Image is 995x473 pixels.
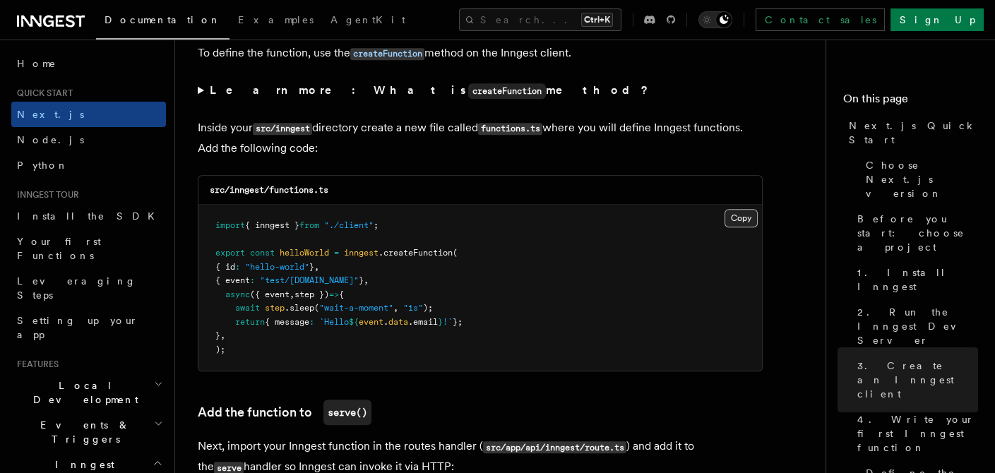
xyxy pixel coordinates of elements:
span: ${ [349,317,359,327]
span: Quick start [11,88,73,99]
span: ); [215,345,225,354]
span: ); [423,303,433,313]
span: { inngest } [245,220,299,230]
a: Examples [230,4,322,38]
span: } [309,262,314,272]
span: : [250,275,255,285]
button: Events & Triggers [11,412,166,452]
a: Sign Up [890,8,984,31]
span: => [329,289,339,299]
span: Next.js Quick Start [849,119,978,147]
span: ( [314,303,319,313]
span: { [339,289,344,299]
a: Leveraging Steps [11,268,166,308]
h4: On this page [843,90,978,113]
p: Inside your directory create a new file called where you will define Inngest functions. Add the f... [198,118,763,158]
code: src/app/api/inngest/route.ts [483,441,626,453]
span: Home [17,56,56,71]
span: AgentKit [330,14,405,25]
span: { event [215,275,250,285]
span: ; [374,220,379,230]
span: } [438,317,443,327]
span: } [215,330,220,340]
a: Next.js Quick Start [843,113,978,152]
span: !` [443,317,453,327]
span: "hello-world" [245,262,309,272]
span: Leveraging Steps [17,275,136,301]
span: Your first Functions [17,236,101,261]
kbd: Ctrl+K [581,13,613,27]
p: To define the function, use the method on the Inngest client. [198,43,763,64]
span: async [225,289,250,299]
a: Before you start: choose a project [852,206,978,260]
span: .createFunction [379,248,453,258]
a: Home [11,51,166,76]
span: 4. Write your first Inngest function [857,412,978,455]
span: from [299,220,319,230]
a: 4. Write your first Inngest function [852,407,978,460]
a: Your first Functions [11,229,166,268]
span: : [309,317,314,327]
span: ( [453,248,458,258]
a: Add the function toserve() [198,400,371,425]
span: `Hello [319,317,349,327]
a: Node.js [11,127,166,152]
span: { id [215,262,235,272]
span: Choose Next.js version [866,158,978,200]
code: createFunction [468,83,546,99]
span: await [235,303,260,313]
a: Python [11,152,166,178]
span: return [235,317,265,327]
a: Next.js [11,102,166,127]
span: }; [453,317,463,327]
span: Install the SDK [17,210,163,222]
span: , [393,303,398,313]
strong: Learn more: What is method? [210,83,651,97]
span: , [314,262,319,272]
summary: Learn more: What iscreateFunctionmethod? [198,80,763,101]
span: step [265,303,285,313]
span: } [359,275,364,285]
span: Python [17,160,68,171]
span: . [383,317,388,327]
span: 3. Create an Inngest client [857,359,978,401]
a: Contact sales [756,8,885,31]
span: Examples [238,14,314,25]
button: Copy [725,209,758,227]
span: .email [408,317,438,327]
a: Choose Next.js version [860,152,978,206]
span: Local Development [11,378,154,407]
span: , [290,289,294,299]
span: data [388,317,408,327]
span: helloWorld [280,248,329,258]
span: Documentation [105,14,221,25]
span: , [364,275,369,285]
span: ({ event [250,289,290,299]
a: Install the SDK [11,203,166,229]
a: 3. Create an Inngest client [852,353,978,407]
span: Inngest tour [11,189,79,200]
span: 2. Run the Inngest Dev Server [857,305,978,347]
button: Toggle dark mode [698,11,732,28]
button: Search...Ctrl+K [459,8,621,31]
span: "test/[DOMAIN_NAME]" [260,275,359,285]
span: Features [11,359,59,370]
span: export [215,248,245,258]
span: import [215,220,245,230]
span: Before you start: choose a project [857,212,978,254]
a: 2. Run the Inngest Dev Server [852,299,978,353]
span: Next.js [17,109,84,120]
code: createFunction [350,48,424,60]
span: .sleep [285,303,314,313]
span: 1. Install Inngest [857,265,978,294]
span: = [334,248,339,258]
span: Events & Triggers [11,418,154,446]
a: Documentation [96,4,230,40]
span: "./client" [324,220,374,230]
span: : [235,262,240,272]
button: Local Development [11,373,166,412]
span: Setting up your app [17,315,138,340]
span: inngest [344,248,379,258]
span: { message [265,317,309,327]
a: Setting up your app [11,308,166,347]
